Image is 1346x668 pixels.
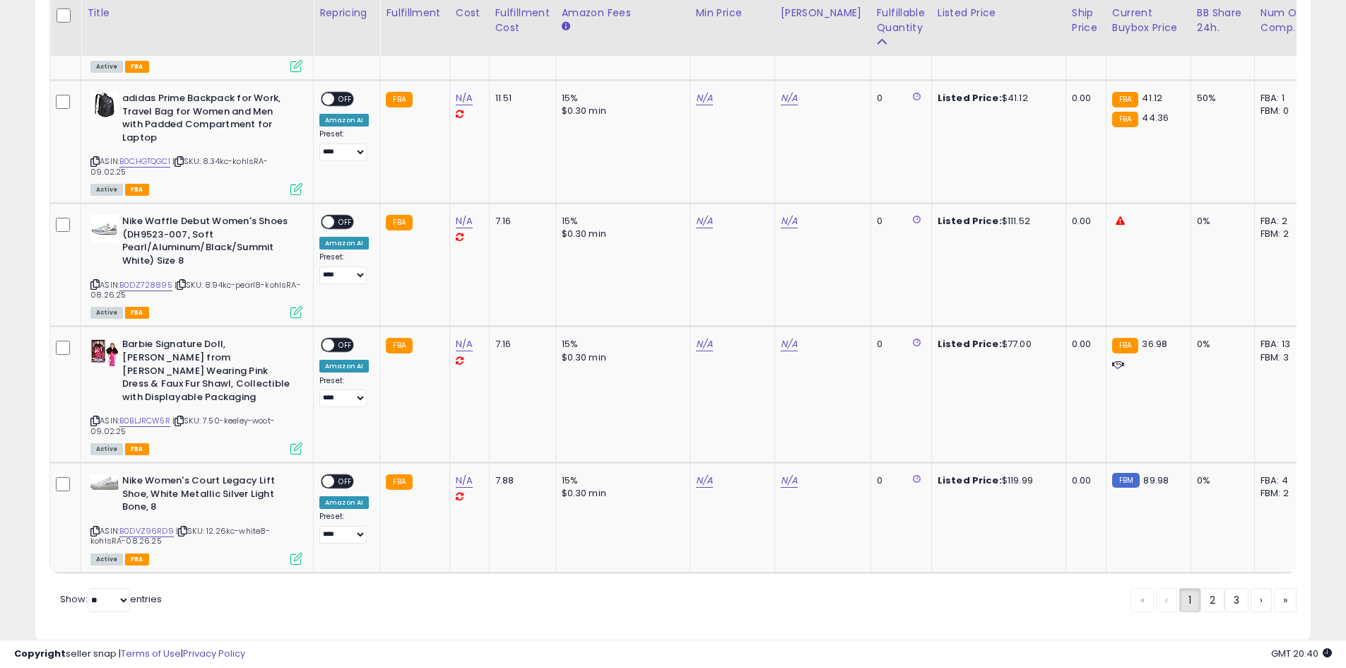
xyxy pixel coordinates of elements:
[90,61,123,73] span: All listings currently available for purchase on Amazon
[562,338,679,351] div: 15%
[125,61,149,73] span: FBA
[1142,337,1167,351] span: 36.98
[1179,588,1200,612] a: 1
[562,474,679,487] div: 15%
[90,215,302,317] div: ASIN:
[938,214,1002,228] b: Listed Price:
[456,6,483,20] div: Cost
[334,476,357,488] span: OFF
[14,647,66,660] strong: Copyright
[562,20,570,33] small: Amazon Fees.
[1261,351,1307,364] div: FBM: 3
[696,6,769,20] div: Min Price
[1261,6,1312,35] div: Num of Comp.
[1197,338,1244,351] div: 0%
[938,474,1002,487] b: Listed Price:
[1261,487,1307,500] div: FBM: 2
[562,215,679,228] div: 15%
[562,6,684,20] div: Amazon Fees
[1197,92,1244,105] div: 50%
[125,307,149,319] span: FBA
[90,474,119,492] img: 31KAMJ9AedL._SL40_.jpg
[781,91,798,105] a: N/A
[495,6,550,35] div: Fulfillment Cost
[1197,215,1244,228] div: 0%
[90,215,119,243] img: 31b9U9NDM2L._SL40_.jpg
[1197,6,1248,35] div: BB Share 24h.
[1072,92,1095,105] div: 0.00
[562,351,679,364] div: $0.30 min
[562,92,679,105] div: 15%
[696,214,713,228] a: N/A
[696,474,713,488] a: N/A
[60,592,162,606] span: Show: entries
[938,91,1002,105] b: Listed Price:
[125,443,149,455] span: FBA
[877,6,926,35] div: Fulfillable Quantity
[122,474,294,517] b: Nike Women's Court Legacy Lift Shoe, White Metallic Silver Light Bone, 8
[1112,92,1138,107] small: FBA
[1072,6,1100,35] div: Ship Price
[781,6,865,20] div: [PERSON_NAME]
[938,474,1055,487] div: $119.99
[1261,228,1307,240] div: FBM: 2
[696,337,713,351] a: N/A
[562,228,679,240] div: $0.30 min
[1112,112,1138,127] small: FBA
[562,487,679,500] div: $0.30 min
[495,92,545,105] div: 11.51
[90,525,271,546] span: | SKU: 12.26kc-white8-kohlsRA-08.26.25
[938,6,1060,20] div: Listed Price
[1072,338,1095,351] div: 0.00
[90,307,123,319] span: All listings currently available for purchase on Amazon
[319,512,369,544] div: Preset:
[1261,105,1307,117] div: FBM: 0
[1072,474,1095,487] div: 0.00
[877,338,921,351] div: 0
[386,6,443,20] div: Fulfillment
[90,474,302,563] div: ASIN:
[319,114,369,127] div: Amazon AI
[1072,215,1095,228] div: 0.00
[125,553,149,566] span: FBA
[562,105,679,117] div: $0.30 min
[90,338,302,453] div: ASIN:
[125,184,149,196] span: FBA
[1200,588,1224,612] a: 2
[319,237,369,250] div: Amazon AI
[386,474,412,490] small: FBA
[90,338,119,366] img: 41zuGOVTQVL._SL40_.jpg
[122,215,294,271] b: Nike Waffle Debut Women's Shoes (DH9523-007, Soft Pearl/Aluminum/Black/Summit White) Size 8
[495,215,545,228] div: 7.16
[334,216,357,228] span: OFF
[1283,593,1287,607] span: »
[1260,593,1263,607] span: ›
[1112,338,1138,353] small: FBA
[90,92,119,120] img: 41Lw4y7hxzL._SL40_.jpg
[1142,91,1162,105] span: 41.12
[334,339,357,351] span: OFF
[781,214,798,228] a: N/A
[119,279,172,291] a: B0DZ728895
[90,443,123,455] span: All listings currently available for purchase on Amazon
[121,647,181,660] a: Terms of Use
[87,6,307,20] div: Title
[456,91,473,105] a: N/A
[119,525,174,537] a: B0DVZ96RD9
[319,129,369,161] div: Preset:
[119,415,170,427] a: B0BLJRCW5R
[90,415,275,436] span: | SKU: 7.50-keeley-woot-09.02.25
[1142,111,1169,124] span: 44.36
[122,338,294,407] b: Barbie Signature Doll, [PERSON_NAME] from [PERSON_NAME] Wearing Pink Dress & Faux Fur Shawl, Coll...
[938,337,1002,351] b: Listed Price:
[938,215,1055,228] div: $111.52
[696,91,713,105] a: N/A
[877,92,921,105] div: 0
[386,338,412,353] small: FBA
[119,156,170,168] a: B0CHGTQGC1
[334,93,357,105] span: OFF
[781,337,798,351] a: N/A
[1143,474,1169,487] span: 89.98
[781,474,798,488] a: N/A
[1271,647,1332,660] span: 2025-09-8 20:40 GMT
